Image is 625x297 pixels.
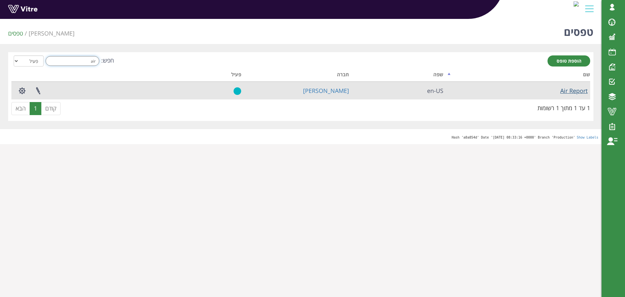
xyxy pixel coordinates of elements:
[577,136,598,139] a: Show Labels
[352,69,446,82] th: שפה
[352,82,446,99] td: en-US
[233,87,241,95] img: yes
[41,102,61,115] a: קודם
[11,102,30,115] a: הבא
[446,69,590,82] th: שם: activate to sort column descending
[244,69,352,82] th: חברה
[176,69,244,82] th: פעיל
[8,29,29,38] li: טפסים
[451,136,575,139] span: Hash 'a8a854d' Date '[DATE] 08:33:16 +0000' Branch 'Production'
[557,58,581,64] span: הוספת טופס
[44,56,114,66] label: חפש:
[537,101,590,112] div: 1 עד 1 מתוך 1 רשומות
[564,16,593,44] h1: טפסים
[46,56,99,66] input: חפש:
[29,29,75,37] a: [PERSON_NAME]
[30,102,41,115] a: 1
[560,87,588,95] a: Air Report
[303,87,349,95] a: [PERSON_NAME]
[574,1,579,7] img: a5b1377f-0224-4781-a1bb-d04eb42a2f7a.jpg
[548,55,590,67] a: הוספת טופס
